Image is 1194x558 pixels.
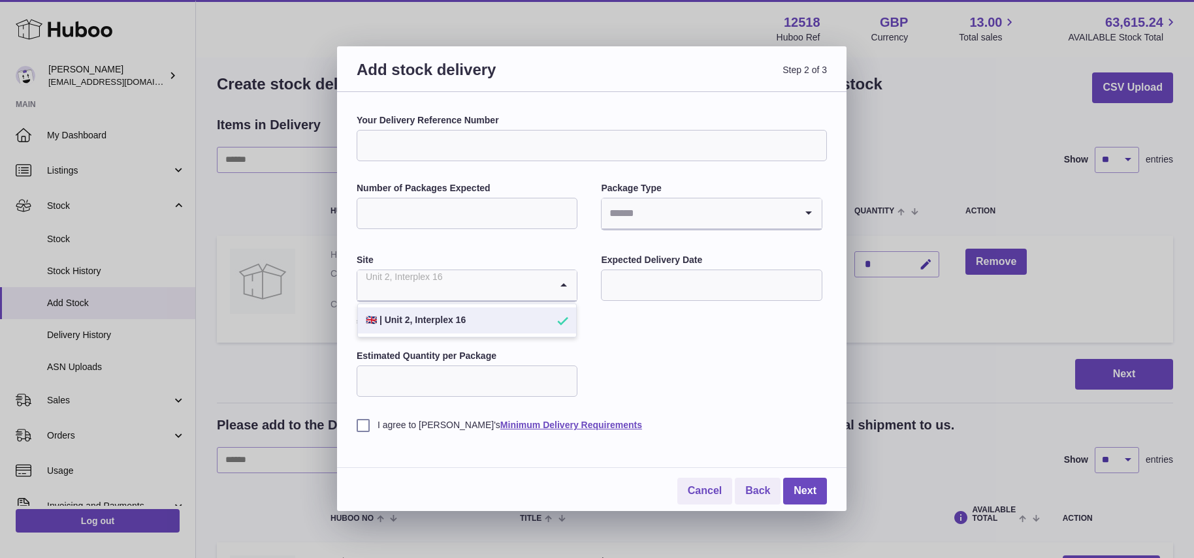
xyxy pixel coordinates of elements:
[357,182,577,194] label: Number of Packages Expected
[592,59,827,95] span: Step 2 of 3
[357,419,827,431] label: I agree to [PERSON_NAME]'s
[783,478,827,504] a: Next
[357,59,592,95] h3: Add stock delivery
[500,420,642,430] a: Minimum Delivery Requirements
[602,198,795,228] input: Search for option
[677,478,732,504] a: Cancel
[357,270,577,302] div: Search for option
[601,182,822,194] label: Package Type
[358,307,576,333] li: 🇬🇧 | Unit 2, Interplex 16
[735,478,781,504] a: Back
[357,270,551,300] input: Search for option
[602,198,821,230] div: Search for option
[357,305,575,325] small: If you wish to fulfil from more of our available , or you don’t see the correct site here - pleas...
[601,254,822,266] label: Expected Delivery Date
[357,114,827,127] label: Your Delivery Reference Number
[357,254,577,266] label: Site
[357,350,577,362] label: Estimated Quantity per Package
